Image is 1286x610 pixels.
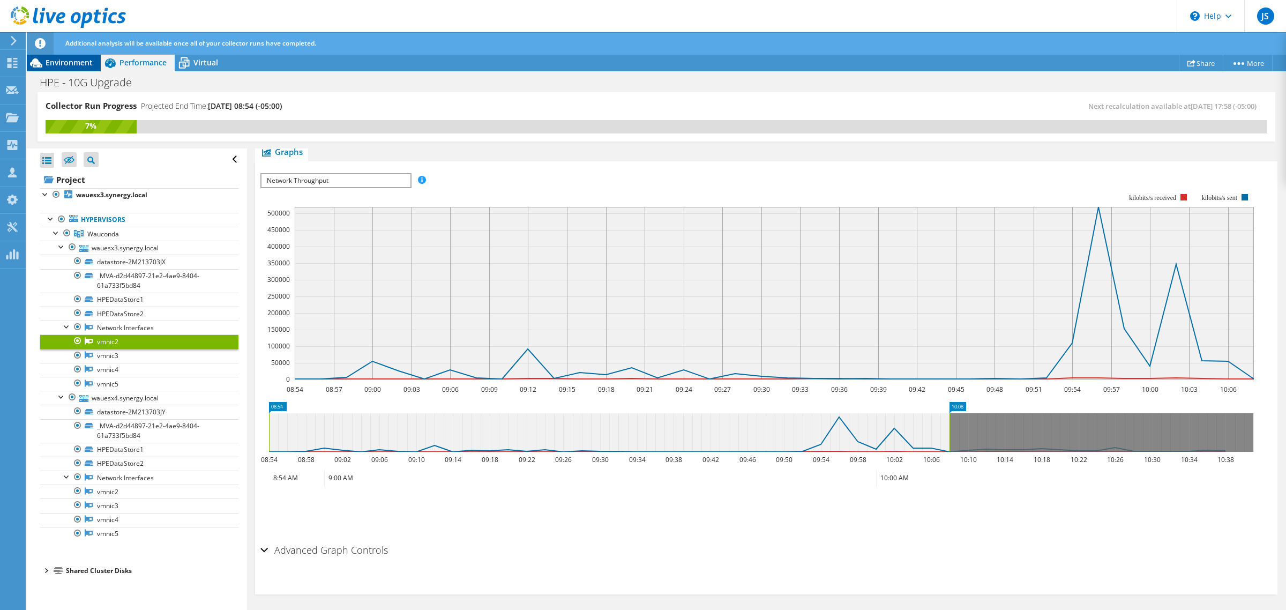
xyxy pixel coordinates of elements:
a: HPEDataStore1 [40,443,238,457]
text: 10:26 [1107,455,1124,464]
a: Wauconda [40,227,238,241]
div: 7% [46,120,137,132]
text: 09:50 [776,455,792,464]
text: 09:48 [986,385,1003,394]
text: 09:30 [753,385,770,394]
a: HPEDataStore2 [40,307,238,321]
span: [DATE] 08:54 (-05:00) [208,101,282,111]
a: More [1223,55,1273,71]
a: datastore-2M213703JY [40,405,238,419]
a: vmnic2 [40,485,238,499]
text: 08:54 [287,385,303,394]
text: 09:03 [403,385,420,394]
text: 09:18 [598,385,615,394]
a: vmnic2 [40,334,238,348]
div: Shared Cluster Disks [66,564,238,577]
text: 200000 [267,308,290,317]
text: 10:14 [997,455,1013,464]
a: wauesx4.synergy.local [40,391,238,405]
text: kilobits/s received [1130,194,1177,202]
text: 09:34 [629,455,646,464]
text: 09:06 [442,385,459,394]
span: Additional analysis will be available once all of your collector runs have completed. [65,39,316,48]
text: 09:54 [813,455,829,464]
span: Performance [119,57,167,68]
text: 08:57 [326,385,342,394]
text: 09:02 [334,455,351,464]
text: 09:33 [792,385,809,394]
text: 10:18 [1034,455,1050,464]
text: 350000 [267,258,290,267]
a: Network Interfaces [40,321,238,334]
text: 400000 [267,242,290,251]
text: 09:15 [559,385,575,394]
text: 09:10 [408,455,425,464]
a: _MVA-d2d44897-21e2-4ae9-8404-61a733f5bd84 [40,269,238,293]
text: 450000 [267,225,290,234]
a: HPEDataStore1 [40,293,238,307]
h4: Projected End Time: [141,100,282,112]
text: 10:38 [1217,455,1234,464]
text: 09:38 [666,455,682,464]
text: 09:09 [481,385,498,394]
text: 09:12 [520,385,536,394]
text: 09:58 [850,455,866,464]
text: 50000 [271,358,290,367]
text: 09:06 [371,455,388,464]
text: 09:51 [1026,385,1042,394]
a: vmnic5 [40,527,238,541]
text: 10:06 [923,455,940,464]
span: Wauconda [87,229,119,239]
span: Environment [46,57,93,68]
a: _MVA-d2d44897-21e2-4ae9-8404-61a733f5bd84 [40,419,238,443]
a: Hypervisors [40,213,238,227]
text: 09:45 [948,385,965,394]
text: 10:00 [1142,385,1158,394]
text: 08:54 [261,455,278,464]
a: HPEDataStore2 [40,457,238,471]
text: 10:22 [1071,455,1087,464]
a: wauesx3.synergy.local [40,188,238,202]
a: Project [40,171,238,188]
text: 10:34 [1181,455,1198,464]
text: 09:42 [909,385,925,394]
a: vmnic3 [40,499,238,512]
h1: HPE - 10G Upgrade [35,77,148,88]
text: 250000 [267,292,290,301]
text: 09:39 [870,385,887,394]
text: 09:00 [364,385,381,394]
span: [DATE] 17:58 (-05:00) [1191,101,1257,111]
text: 09:14 [445,455,461,464]
text: 10:06 [1220,385,1237,394]
text: 300000 [267,275,290,284]
text: 08:58 [298,455,315,464]
text: 09:26 [555,455,572,464]
text: 0 [286,375,290,384]
h2: Advanced Graph Controls [260,539,388,561]
a: vmnic4 [40,363,238,377]
text: 09:18 [482,455,498,464]
a: datastore-2M213703JX [40,255,238,269]
span: Virtual [193,57,218,68]
text: 10:10 [960,455,977,464]
text: 150000 [267,325,290,334]
a: Share [1179,55,1223,71]
a: vmnic3 [40,349,238,363]
text: 09:27 [714,385,731,394]
a: Network Interfaces [40,471,238,485]
b: wauesx3.synergy.local [76,190,147,199]
text: 09:22 [519,455,535,464]
a: vmnic4 [40,513,238,527]
text: 09:30 [592,455,609,464]
text: 09:21 [637,385,653,394]
text: 09:42 [702,455,719,464]
span: Next recalculation available at [1088,101,1262,111]
text: 09:57 [1103,385,1120,394]
text: 10:03 [1181,385,1198,394]
text: 10:30 [1144,455,1161,464]
text: 100000 [267,341,290,351]
text: 500000 [267,209,290,218]
span: JS [1257,8,1274,25]
svg: \n [1190,11,1200,21]
a: vmnic5 [40,377,238,391]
